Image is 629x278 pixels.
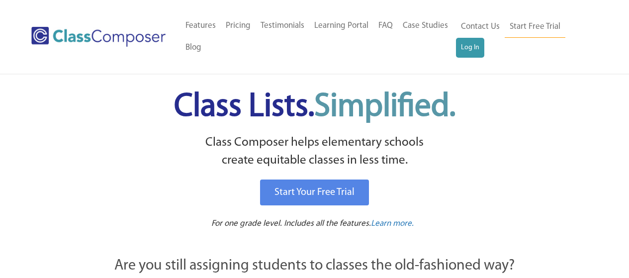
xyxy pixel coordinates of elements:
[274,187,355,197] span: Start Your Free Trial
[456,16,590,58] nav: Header Menu
[180,37,206,59] a: Blog
[180,15,221,37] a: Features
[174,91,455,123] span: Class Lists.
[260,180,369,205] a: Start Your Free Trial
[456,38,484,58] a: Log In
[256,15,309,37] a: Testimonials
[309,15,373,37] a: Learning Portal
[221,15,256,37] a: Pricing
[371,218,414,230] a: Learn more.
[314,91,455,123] span: Simplified.
[61,255,568,277] p: Are you still assigning students to classes the old-fashioned way?
[398,15,453,37] a: Case Studies
[211,219,371,228] span: For one grade level. Includes all the features.
[180,15,456,59] nav: Header Menu
[505,16,565,38] a: Start Free Trial
[456,16,505,38] a: Contact Us
[373,15,398,37] a: FAQ
[371,219,414,228] span: Learn more.
[31,27,166,47] img: Class Composer
[60,134,570,170] p: Class Composer helps elementary schools create equitable classes in less time.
